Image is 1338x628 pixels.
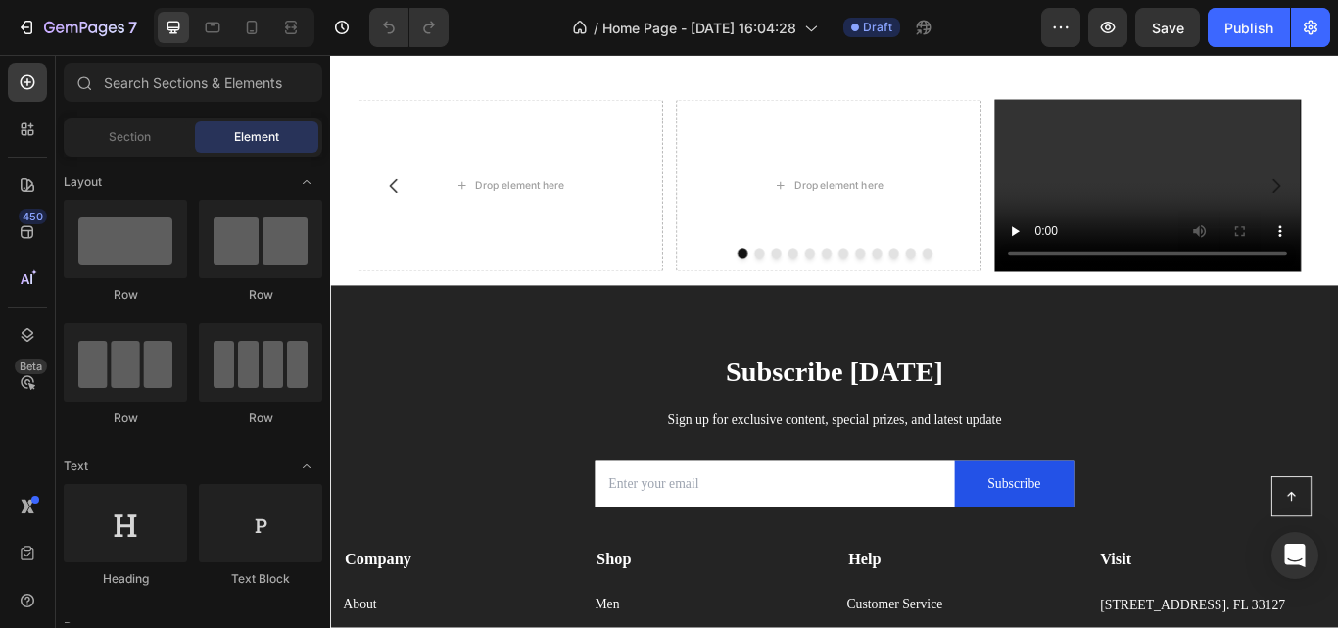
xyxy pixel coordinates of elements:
[1075,126,1129,181] button: Carousel Next Arrow
[64,173,102,191] span: Layout
[494,226,505,238] button: Dot
[863,19,892,36] span: Draft
[309,474,728,527] input: Enter your email
[572,226,584,238] button: Dot
[64,570,187,588] div: Heading
[1208,8,1290,47] button: Publish
[369,8,449,47] div: Undo/Redo
[474,226,486,238] button: Dot
[611,226,623,238] button: Dot
[1135,8,1200,47] button: Save
[533,226,545,238] button: Dot
[64,63,322,102] input: Search Sections & Elements
[199,570,322,588] div: Text Block
[897,578,933,599] strong: Visit
[728,474,868,527] button: Subscribe
[650,226,662,238] button: Dot
[592,226,603,238] button: Dot
[330,55,1338,628] iframe: Design area
[311,578,351,599] strong: Shop
[19,209,47,224] div: 450
[766,486,828,515] div: Subscribe
[513,226,525,238] button: Dot
[540,146,644,162] div: Drop element here
[604,578,643,599] strong: Help
[1224,18,1273,38] div: Publish
[64,286,187,304] div: Row
[234,128,279,146] span: Element
[602,18,796,38] span: Home Page - [DATE] 16:04:28
[8,8,146,47] button: 7
[17,578,94,599] strong: Company
[631,226,643,238] button: Dot
[199,286,322,304] div: Row
[670,226,682,238] button: Dot
[1152,20,1184,36] span: Save
[128,16,137,39] p: 7
[291,451,322,482] span: Toggle open
[1271,532,1318,579] div: Open Intercom Messenger
[109,128,151,146] span: Section
[199,410,322,427] div: Row
[690,226,701,238] button: Dot
[552,226,564,238] button: Dot
[64,458,88,475] span: Text
[291,167,322,198] span: Toggle open
[594,18,598,38] span: /
[774,53,1130,254] video: Video
[17,350,1159,392] p: Subscribe [DATE]
[15,359,47,374] div: Beta
[17,411,1159,441] p: Sign up for exclusive content, special prizes, and latest update
[64,410,187,427] div: Row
